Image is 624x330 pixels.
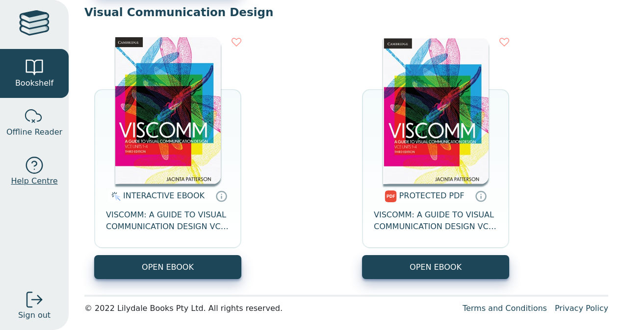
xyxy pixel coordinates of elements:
[383,37,489,184] img: c38d1fcb-1682-48ce-9bd7-a59333e40c45.png
[215,190,227,202] a: Interactive eBooks are accessed online via the publisher’s portal. They contain interactive resou...
[123,191,205,200] span: INTERACTIVE EBOOK
[6,126,62,138] span: Offline Reader
[108,190,121,202] img: interactive.svg
[362,255,509,279] a: OPEN EBOOK
[15,77,53,89] span: Bookshelf
[475,190,487,202] a: Protected PDFs cannot be printed, copied or shared. They can be accessed online through Education...
[399,191,465,200] span: PROTECTED PDF
[115,37,221,184] img: bab7d975-5677-47cd-93a9-ba0f992ad8ba.png
[463,304,547,313] a: Terms and Conditions
[84,303,455,314] div: © 2022 Lilydale Books Pty Ltd. All rights reserved.
[18,309,51,321] span: Sign out
[106,209,230,233] span: VISCOMM: A GUIDE TO VISUAL COMMUNICATION DESIGN VCE UNITS 1-4 EBOOK 3E
[385,190,397,202] img: pdf.svg
[84,5,608,20] p: Visual Communication Design
[555,304,608,313] a: Privacy Policy
[11,175,57,187] span: Help Centre
[374,209,497,233] span: VISCOMM: A GUIDE TO VISUAL COMMUNICATION DESIGN VCE UNITS 1-4 TEXTBOOK + EBOOK 3E
[94,255,241,279] button: OPEN EBOOK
